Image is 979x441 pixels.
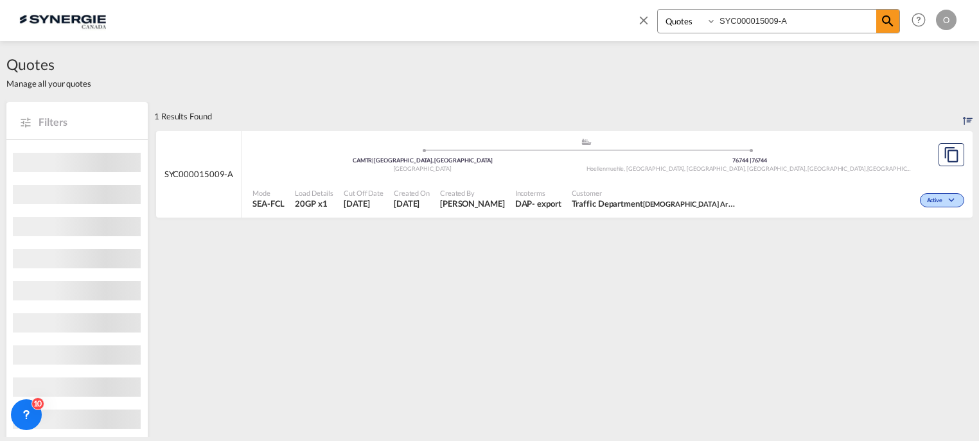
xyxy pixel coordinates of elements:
[532,198,561,209] div: - export
[944,147,959,162] md-icon: assets/icons/custom/copyQuote.svg
[394,165,452,172] span: [GEOGRAPHIC_DATA]
[880,13,895,29] md-icon: icon-magnify
[6,78,91,89] span: Manage all your quotes
[394,188,430,198] span: Created On
[939,143,964,166] button: Copy Quote
[908,9,930,31] span: Help
[927,196,946,205] span: Active
[637,13,651,27] md-icon: icon-close
[572,188,739,198] span: Customer
[920,193,964,207] div: Change Status Here
[643,198,764,209] span: [DEMOGRAPHIC_DATA] Armed Forces
[876,10,899,33] span: icon-magnify
[579,139,594,145] md-icon: assets/icons/custom/ship-fill.svg
[156,131,973,218] div: SYC000015009-A assets/icons/custom/ship-fill.svgassets/icons/custom/roll-o-plane.svgOriginMontrea...
[515,188,561,198] span: Incoterms
[6,54,91,74] span: Quotes
[295,188,333,198] span: Load Details
[637,9,657,40] span: icon-close
[963,102,973,130] div: Sort by: Created On
[252,188,285,198] span: Mode
[344,188,384,198] span: Cut Off Date
[344,198,384,209] span: 24 Sep 2025
[164,168,234,180] span: SYC000015009-A
[440,198,505,209] span: Pablo Gomez Saldarriaga
[295,198,333,209] span: 20GP x 1
[39,115,135,129] span: Filters
[372,157,374,164] span: |
[866,165,867,172] span: ,
[394,198,430,209] span: 24 Sep 2025
[946,197,961,204] md-icon: icon-chevron-down
[154,102,212,130] div: 1 Results Found
[716,10,876,32] input: Enter Quotation Number
[936,10,957,30] div: O
[908,9,936,32] div: Help
[440,188,505,198] span: Created By
[515,198,561,209] div: DAP export
[19,6,106,35] img: 1f56c880d42311ef80fc7dca854c8e59.png
[732,157,751,164] span: 76744
[572,198,739,209] span: Traffic Department Canadian Armed Forces
[750,157,752,164] span: |
[515,198,533,209] div: DAP
[353,157,493,164] span: CAMTR [GEOGRAPHIC_DATA], [GEOGRAPHIC_DATA]
[252,198,285,209] span: SEA-FCL
[752,157,768,164] span: 76744
[867,165,925,172] span: [GEOGRAPHIC_DATA]
[587,165,867,172] span: Hoellenmuehle, [GEOGRAPHIC_DATA], [GEOGRAPHIC_DATA], [GEOGRAPHIC_DATA], [GEOGRAPHIC_DATA]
